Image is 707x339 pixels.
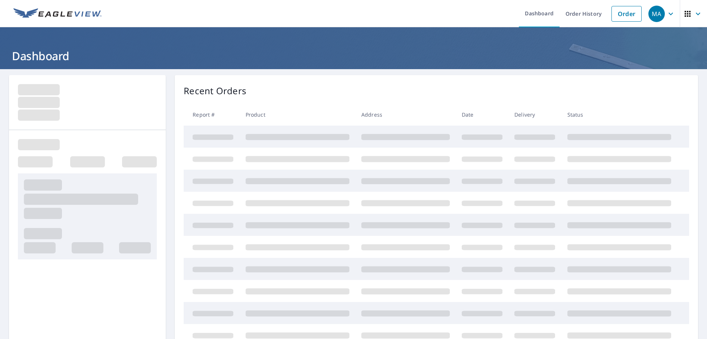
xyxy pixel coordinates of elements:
img: EV Logo [13,8,102,19]
th: Address [355,104,456,126]
p: Recent Orders [184,84,246,98]
th: Delivery [508,104,561,126]
h1: Dashboard [9,48,698,64]
th: Date [456,104,508,126]
th: Report # [184,104,239,126]
a: Order [611,6,642,22]
th: Product [240,104,355,126]
div: MA [648,6,665,22]
th: Status [561,104,677,126]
